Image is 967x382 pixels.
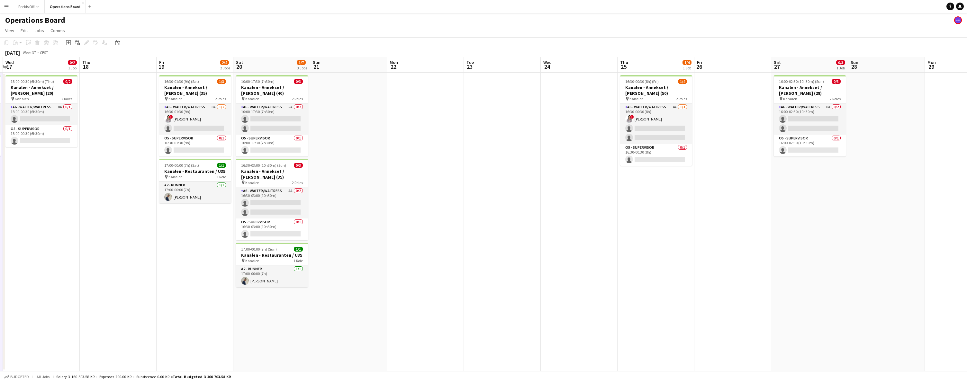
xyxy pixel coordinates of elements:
span: Jobs [34,28,44,33]
span: Budgeted [10,375,29,379]
div: [DATE] [5,49,20,56]
span: Edit [21,28,28,33]
span: Week 37 [21,50,37,55]
button: Operations Board [45,0,86,13]
a: View [3,26,17,35]
span: View [5,28,14,33]
h1: Operations Board [5,15,65,25]
div: Salary 3 160 503.58 KR + Expenses 200.00 KR + Subsistence 0.00 KR = [56,374,231,379]
a: Jobs [32,26,47,35]
a: Edit [18,26,31,35]
span: All jobs [35,374,51,379]
button: Budgeted [3,373,30,380]
app-user-avatar: Support Team [954,16,962,24]
span: Total Budgeted 3 160 703.58 KR [173,374,231,379]
button: Peebls Office [13,0,45,13]
div: CEST [40,50,48,55]
span: Comms [50,28,65,33]
a: Comms [48,26,68,35]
